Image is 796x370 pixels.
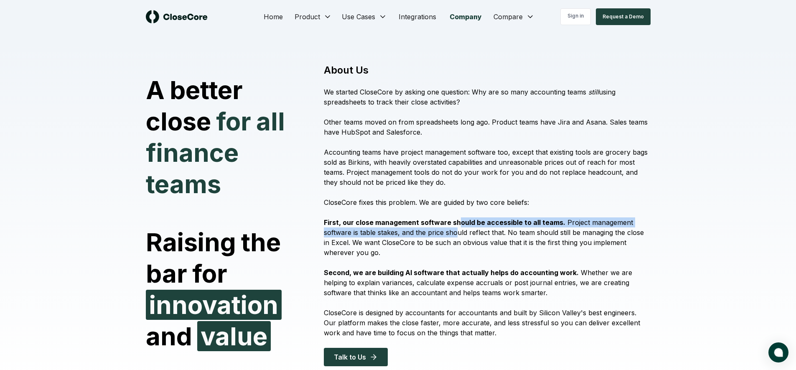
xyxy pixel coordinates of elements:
[324,64,650,77] h1: About Us
[324,197,650,207] p: CloseCore fixes this problem. We are guided by two core beliefs:
[192,258,227,289] span: for
[324,87,650,107] p: We started CloseCore by asking one question: Why are so many accounting teams using spreadsheets ...
[324,348,388,366] button: Talk to Us
[146,74,165,106] span: A
[216,106,251,136] span: for
[324,217,650,258] p: Project management software is table stakes, and the price should reflect that. No team should st...
[146,169,221,199] span: teams
[324,147,650,187] p: Accounting teams have project management software too, except that existing tools are grocery bag...
[392,8,443,25] a: Integrations
[588,88,599,96] i: still
[146,290,282,320] span: innovation
[197,321,271,351] span: value
[146,106,211,137] span: close
[241,227,281,258] span: the
[257,8,290,25] a: Home
[170,74,243,106] span: better
[146,227,236,258] span: Raising
[342,12,375,22] span: Use Cases
[146,321,192,352] span: and
[146,138,239,168] span: finance
[443,8,488,25] a: Company
[324,218,565,227] strong: First, our close management software should be accessible to all teams.
[324,268,650,298] p: Whether we are helping to explain variances, calculate expense accruals or post journal entries, ...
[596,8,651,25] button: Request a Demo
[493,12,523,22] span: Compare
[146,258,187,289] span: bar
[256,106,285,136] span: all
[488,8,539,25] button: Compare
[337,8,392,25] button: Use Cases
[560,8,591,25] a: Sign in
[324,308,650,338] p: CloseCore is designed by accountants for accountants and built by Silicon Valley's best engineers...
[146,10,208,23] img: logo
[324,117,650,137] p: Other teams moved on from spreadsheets long ago. Product teams have Jira and Asana. Sales teams h...
[768,342,788,362] button: atlas-launcher
[295,12,320,22] span: Product
[290,8,337,25] button: Product
[324,268,579,277] strong: Second, we are building AI software that actually helps do accounting work.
